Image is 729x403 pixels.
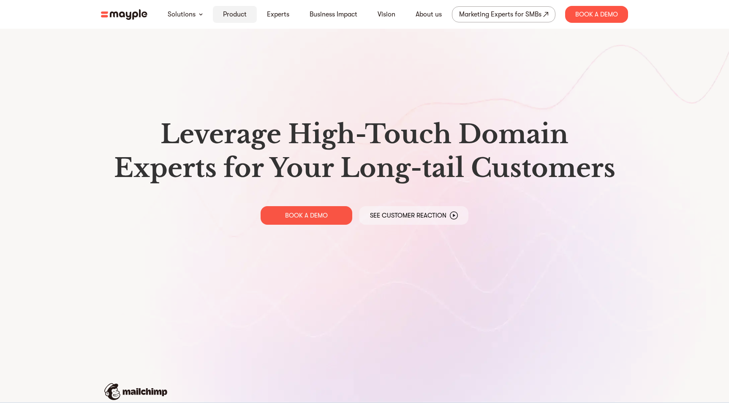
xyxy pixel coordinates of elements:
[378,9,395,19] a: Vision
[108,117,621,185] h1: Leverage High-Touch Domain Experts for Your Long-tail Customers
[459,8,541,20] div: Marketing Experts for SMBs
[101,9,147,20] img: mayple-logo
[565,6,628,23] div: Book A Demo
[267,9,289,19] a: Experts
[310,9,357,19] a: Business Impact
[223,9,247,19] a: Product
[452,6,555,22] a: Marketing Experts for SMBs
[370,211,446,220] p: See Customer Reaction
[416,9,442,19] a: About us
[261,206,352,225] a: BOOK A DEMO
[168,9,196,19] a: Solutions
[285,211,328,220] p: BOOK A DEMO
[359,206,468,225] a: See Customer Reaction
[104,383,167,400] img: mailchimp-logo
[199,13,203,16] img: arrow-down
